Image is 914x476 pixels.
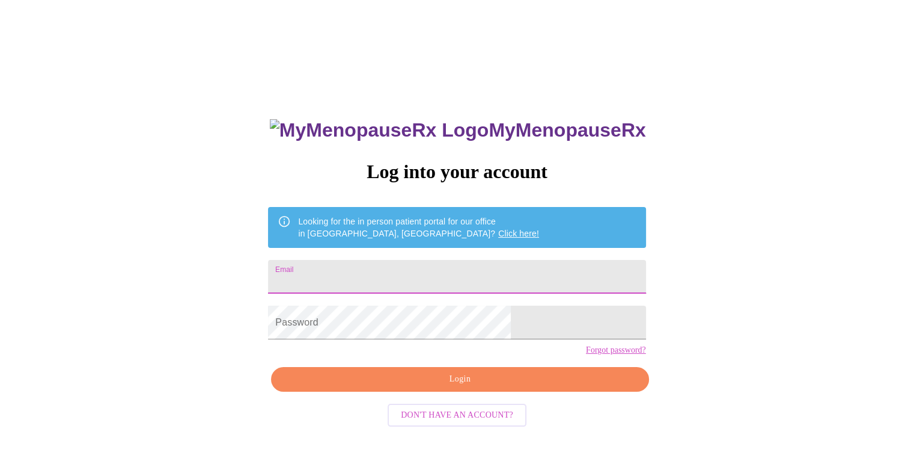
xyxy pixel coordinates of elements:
[388,404,526,427] button: Don't have an account?
[298,211,539,244] div: Looking for the in person patient portal for our office in [GEOGRAPHIC_DATA], [GEOGRAPHIC_DATA]?
[401,408,513,423] span: Don't have an account?
[385,409,529,419] a: Don't have an account?
[270,119,646,141] h3: MyMenopauseRx
[271,367,648,392] button: Login
[586,345,646,355] a: Forgot password?
[285,372,635,387] span: Login
[270,119,489,141] img: MyMenopauseRx Logo
[268,161,645,183] h3: Log into your account
[498,229,539,238] a: Click here!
